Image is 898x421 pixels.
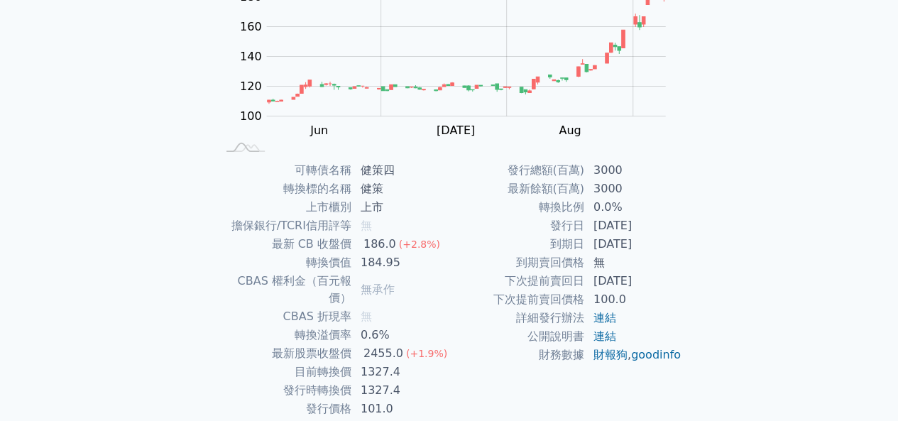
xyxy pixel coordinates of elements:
[585,272,682,290] td: [DATE]
[585,198,682,217] td: 0.0%
[217,217,352,235] td: 擔保銀行/TCRI信用評等
[449,327,585,346] td: 公開說明書
[361,345,406,362] div: 2455.0
[585,180,682,198] td: 3000
[217,381,352,400] td: 發行時轉換價
[352,363,449,381] td: 1327.4
[217,253,352,272] td: 轉換價值
[585,346,682,364] td: ,
[593,311,616,324] a: 連結
[310,124,328,137] tspan: Jun
[361,283,395,296] span: 無承作
[217,326,352,344] td: 轉換溢價率
[449,346,585,364] td: 財務數據
[449,309,585,327] td: 詳細發行辦法
[449,290,585,309] td: 下次提前賣回價格
[217,344,352,363] td: 最新股票收盤價
[399,239,440,250] span: (+2.8%)
[217,307,352,326] td: CBAS 折現率
[437,124,475,137] tspan: [DATE]
[449,272,585,290] td: 下次提前賣回日
[449,235,585,253] td: 到期日
[593,329,616,343] a: 連結
[585,253,682,272] td: 無
[585,290,682,309] td: 100.0
[352,161,449,180] td: 健策四
[559,124,581,137] tspan: Aug
[240,20,262,33] tspan: 160
[585,161,682,180] td: 3000
[352,180,449,198] td: 健策
[217,272,352,307] td: CBAS 權利金（百元報價）
[352,198,449,217] td: 上市
[449,180,585,198] td: 最新餘額(百萬)
[449,198,585,217] td: 轉換比例
[240,109,262,123] tspan: 100
[217,161,352,180] td: 可轉債名稱
[352,381,449,400] td: 1327.4
[631,348,681,361] a: goodinfo
[352,400,449,418] td: 101.0
[217,363,352,381] td: 目前轉換價
[449,161,585,180] td: 發行總額(百萬)
[352,253,449,272] td: 184.95
[217,180,352,198] td: 轉換標的名稱
[449,217,585,235] td: 發行日
[240,50,262,63] tspan: 140
[217,235,352,253] td: 最新 CB 收盤價
[217,198,352,217] td: 上市櫃別
[361,219,372,232] span: 無
[585,235,682,253] td: [DATE]
[361,236,399,253] div: 186.0
[406,348,447,359] span: (+1.9%)
[217,400,352,418] td: 發行價格
[449,253,585,272] td: 到期賣回價格
[593,348,628,361] a: 財報狗
[240,80,262,93] tspan: 120
[585,217,682,235] td: [DATE]
[352,326,449,344] td: 0.6%
[361,310,372,323] span: 無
